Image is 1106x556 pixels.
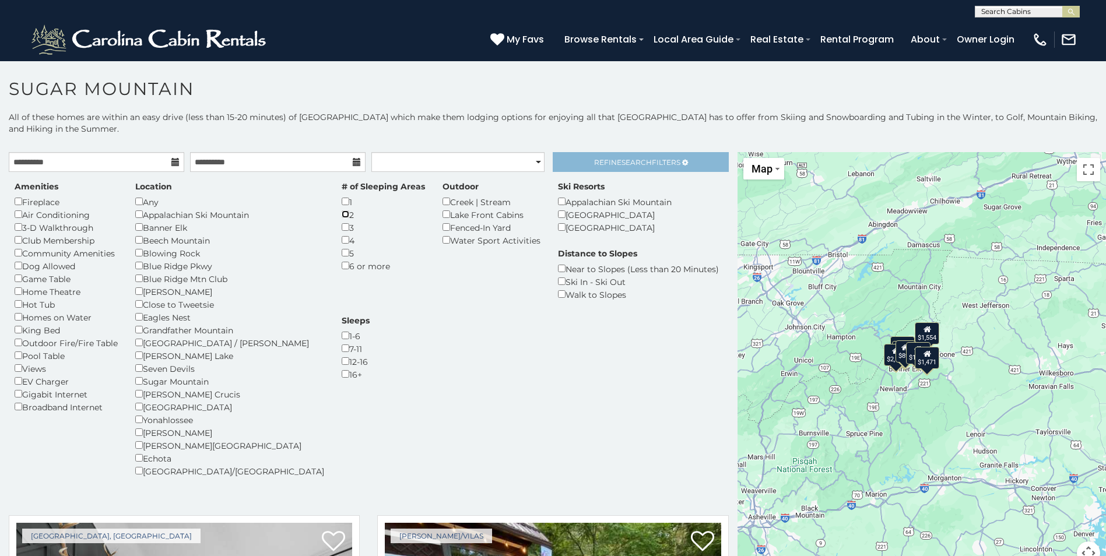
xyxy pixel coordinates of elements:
[743,158,784,180] button: Change map style
[15,234,118,247] div: Club Membership
[135,413,324,426] div: Yonahlossee
[558,181,605,192] label: Ski Resorts
[559,29,642,50] a: Browse Rentals
[135,247,324,259] div: Blowing Rock
[135,452,324,464] div: Echota
[443,195,540,208] div: Creek | Stream
[22,529,201,543] a: [GEOGRAPHIC_DATA], [GEOGRAPHIC_DATA]
[342,329,370,342] div: 1-6
[905,29,946,50] a: About
[507,32,544,47] span: My Favs
[906,342,931,364] div: $1,492
[15,221,118,234] div: 3-D Walkthrough
[15,195,118,208] div: Fireplace
[135,323,324,336] div: Grandfather Mountain
[135,208,324,221] div: Appalachian Ski Mountain
[135,298,324,311] div: Close to Tweetsie
[558,195,672,208] div: Appalachian Ski Mountain
[342,234,425,247] div: 4
[15,336,118,349] div: Outdoor Fire/Fire Table
[15,388,118,400] div: Gigabit Internet
[1077,158,1100,181] button: Toggle fullscreen view
[135,259,324,272] div: Blue Ridge Pkwy
[342,368,370,381] div: 16+
[558,248,637,259] label: Distance to Slopes
[15,349,118,362] div: Pool Table
[135,349,324,362] div: [PERSON_NAME] Lake
[342,208,425,221] div: 2
[15,259,118,272] div: Dog Allowed
[15,208,118,221] div: Air Conditioning
[558,275,719,288] div: Ski In - Ski Out
[135,311,324,323] div: Eagles Nest
[15,285,118,298] div: Home Theatre
[553,152,728,172] a: RefineSearchFilters
[558,262,719,275] div: Near to Slopes (Less than 20 Minutes)
[342,195,425,208] div: 1
[135,400,324,413] div: [GEOGRAPHIC_DATA]
[15,181,58,192] label: Amenities
[135,336,324,349] div: [GEOGRAPHIC_DATA] / [PERSON_NAME]
[915,322,939,344] div: $1,554
[490,32,547,47] a: My Favs
[15,400,118,413] div: Broadband Internet
[135,221,324,234] div: Banner Elk
[391,529,492,543] a: [PERSON_NAME]/Vilas
[558,208,672,221] div: [GEOGRAPHIC_DATA]
[915,347,939,369] div: $1,471
[342,247,425,259] div: 5
[135,285,324,298] div: [PERSON_NAME]
[29,22,271,57] img: White-1-2.png
[342,315,370,326] label: Sleeps
[814,29,900,50] a: Rental Program
[15,362,118,375] div: Views
[896,340,915,363] div: $891
[884,344,908,366] div: $2,183
[15,272,118,285] div: Game Table
[1061,31,1077,48] img: mail-regular-white.png
[443,208,540,221] div: Lake Front Cabins
[135,234,324,247] div: Beech Mountain
[745,29,809,50] a: Real Estate
[1032,31,1048,48] img: phone-regular-white.png
[135,195,324,208] div: Any
[443,181,479,192] label: Outdoor
[443,234,540,247] div: Water Sport Activities
[558,221,672,234] div: [GEOGRAPHIC_DATA]
[622,158,652,167] span: Search
[322,530,345,554] a: Add to favorites
[951,29,1020,50] a: Owner Login
[135,426,324,439] div: [PERSON_NAME]
[15,247,118,259] div: Community Amenities
[594,158,680,167] span: Refine Filters
[648,29,739,50] a: Local Area Guide
[342,342,370,355] div: 7-11
[443,221,540,234] div: Fenced-In Yard
[135,388,324,400] div: [PERSON_NAME] Crucis
[135,439,324,452] div: [PERSON_NAME][GEOGRAPHIC_DATA]
[342,181,425,192] label: # of Sleeping Areas
[691,530,714,554] a: Add to favorites
[135,181,172,192] label: Location
[15,298,118,311] div: Hot Tub
[342,221,425,234] div: 3
[135,272,324,285] div: Blue Ridge Mtn Club
[135,375,324,388] div: Sugar Mountain
[135,362,324,375] div: Seven Devils
[15,311,118,323] div: Homes on Water
[558,288,719,301] div: Walk to Slopes
[752,163,773,175] span: Map
[342,355,370,368] div: 12-16
[135,464,324,477] div: [GEOGRAPHIC_DATA]/[GEOGRAPHIC_DATA]
[15,375,118,388] div: EV Charger
[15,323,118,336] div: King Bed
[342,259,425,272] div: 6 or more
[890,336,915,358] div: $1,244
